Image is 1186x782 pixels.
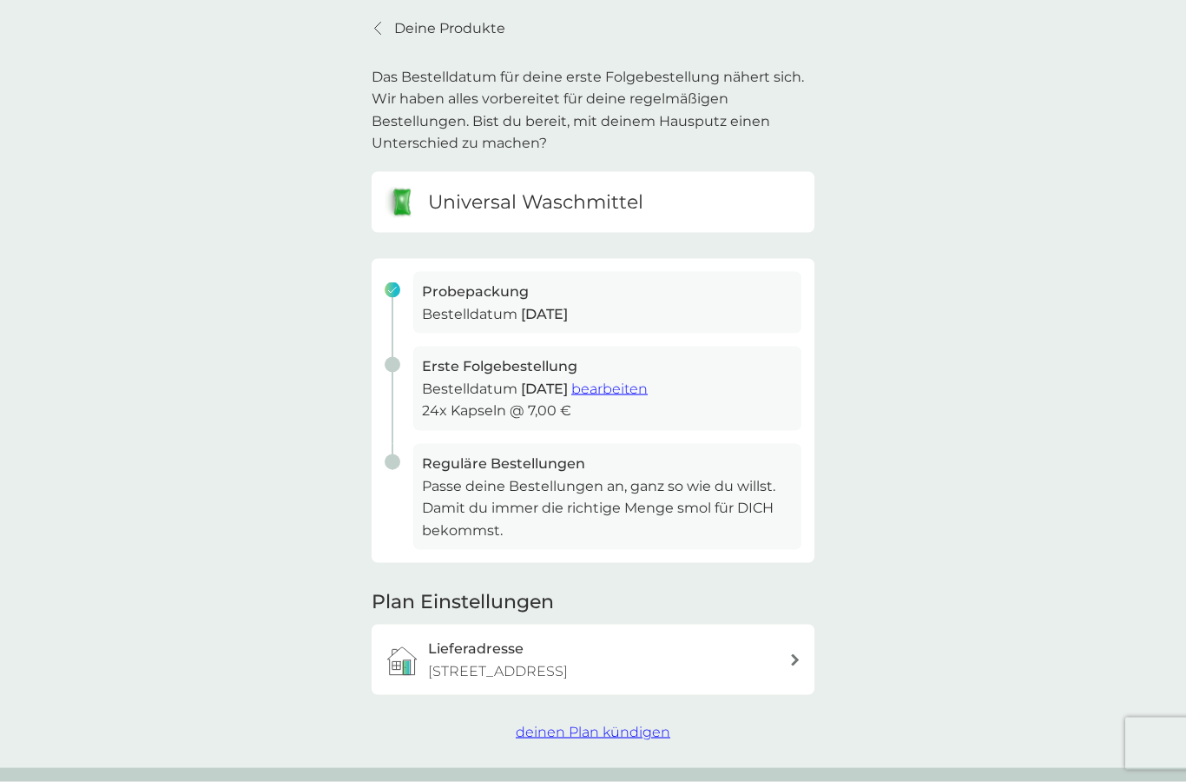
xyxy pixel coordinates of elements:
h3: Probepackung [422,281,793,303]
button: bearbeiten [571,378,648,401]
h6: Universal Waschmittel [428,189,643,216]
p: Bestelldatum [422,378,793,401]
span: bearbeiten [571,381,648,397]
p: Das Bestelldatum für deine erste Folgebestellung nähert sich. Wir haben alles vorbereitet für dei... [372,66,814,155]
p: Passe deine Bestellungen an, ganz so wie du willst. Damit du immer die richtige Menge smol für DI... [422,475,793,542]
p: 24x Kapseln @ 7,00 € [422,400,793,422]
h2: Plan Einstellungen [372,589,554,616]
a: Lieferadresse[STREET_ADDRESS] [372,625,814,695]
a: Deine Produkte [372,17,505,40]
span: deinen Plan kündigen [516,724,670,740]
h3: Erste Folgebestellung [422,355,793,378]
span: [DATE] [521,306,568,322]
span: [DATE] [521,381,568,397]
img: Universal Waschmittel [385,185,419,220]
p: [STREET_ADDRESS] [428,660,568,683]
h3: Reguläre Bestellungen [422,453,793,475]
h3: Lieferadresse [428,638,524,660]
button: deinen Plan kündigen [516,721,670,744]
p: Deine Produkte [394,17,505,40]
p: Bestelldatum [422,303,793,326]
